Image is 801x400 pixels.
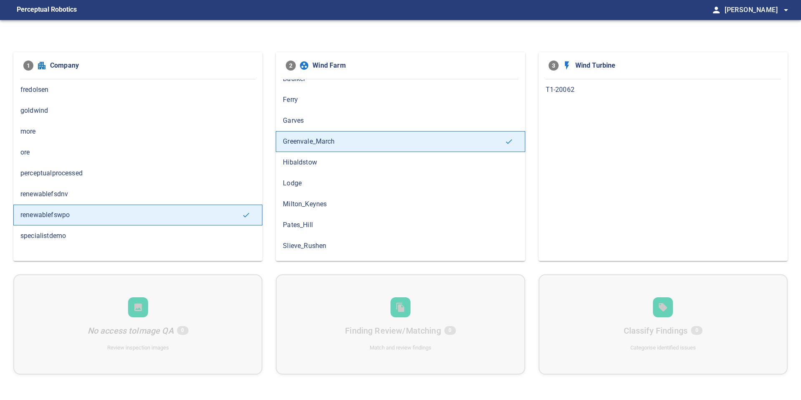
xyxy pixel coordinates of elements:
div: T1-20062 [539,79,788,100]
figcaption: Perceptual Robotics [17,3,77,17]
div: Slieve_Rushen [276,235,525,256]
span: goldwind [20,106,255,116]
div: Milton_Keynes [276,194,525,215]
span: arrow_drop_down [781,5,791,15]
div: Pates_Hill [276,215,525,235]
span: Lodge [283,178,518,188]
div: Greenvale_March [276,131,525,152]
span: Hibaldstow [283,157,518,167]
div: goldwind [13,100,262,121]
div: Winscales_Moor [276,256,525,277]
span: 1 [23,61,33,71]
div: fredolsen [13,79,262,100]
span: [PERSON_NAME] [725,4,791,16]
div: Garves [276,110,525,131]
span: more [20,127,255,137]
div: ore [13,142,262,163]
span: Wind Farm [312,61,515,71]
span: Garves [283,116,518,126]
span: renewablefswpo [20,210,242,220]
div: specialistdemo [13,225,262,246]
span: person [711,5,721,15]
button: [PERSON_NAME] [721,2,791,18]
span: Milton_Keynes [283,199,518,209]
span: Slieve_Rushen [283,241,518,251]
span: fredolsen [20,85,255,95]
span: Wind Turbine [575,61,778,71]
span: Company [50,61,252,71]
span: Pates_Hill [283,220,518,230]
span: 3 [549,61,559,71]
div: renewablefswpo [13,205,262,225]
span: specialistdemo [20,231,255,241]
div: perceptualprocessed [13,163,262,184]
div: Hibaldstow [276,152,525,173]
span: Greenvale_March [283,137,504,147]
div: renewablefsdnv [13,184,262,205]
div: Lodge [276,173,525,194]
span: T1-20062 [546,85,781,95]
span: perceptualprocessed [20,168,255,178]
span: renewablefsdnv [20,189,255,199]
div: more [13,121,262,142]
span: 2 [286,61,296,71]
div: Ferry [276,89,525,110]
span: ore [20,147,255,157]
span: Ferry [283,95,518,105]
